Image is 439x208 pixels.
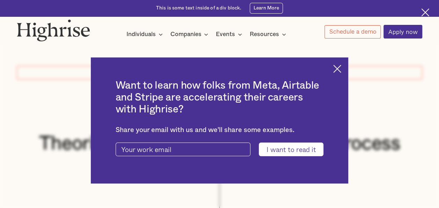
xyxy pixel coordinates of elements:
div: Share your email with us and we'll share some examples. [116,126,324,134]
form: current-ascender-blog-article-modal-form [116,143,324,156]
div: Resources [250,30,288,39]
a: Schedule a demo [324,25,381,39]
img: Cross icon [421,8,429,16]
div: Companies [170,30,201,39]
a: Apply now [383,25,422,39]
div: Events [216,30,244,39]
div: Events [216,30,235,39]
div: Individuals [126,30,165,39]
div: Individuals [126,30,156,39]
a: Learn More [250,3,283,13]
input: Your work email [116,143,251,156]
h2: Want to learn how folks from Meta, Airtable and Stripe are accelerating their careers with Highrise? [116,79,324,115]
input: I want to read it [259,143,323,156]
img: Cross icon [333,65,341,73]
img: Highrise logo [17,19,90,41]
div: Companies [170,30,210,39]
div: Resources [250,30,279,39]
div: This is some text inside of a div block. [156,5,242,12]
